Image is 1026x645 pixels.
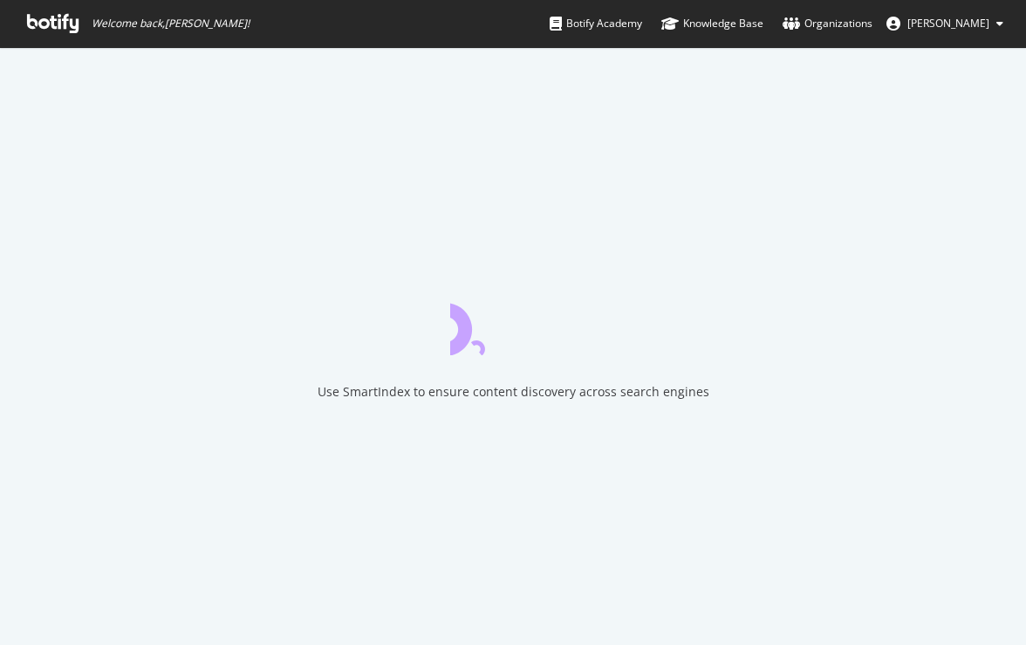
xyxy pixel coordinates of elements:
div: Knowledge Base [661,15,763,32]
button: [PERSON_NAME] [872,10,1017,38]
div: animation [450,292,576,355]
span: Abbey Spisz [907,16,989,31]
div: Botify Academy [550,15,642,32]
div: Organizations [783,15,872,32]
div: Use SmartIndex to ensure content discovery across search engines [318,383,709,401]
span: Welcome back, [PERSON_NAME] ! [92,17,250,31]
